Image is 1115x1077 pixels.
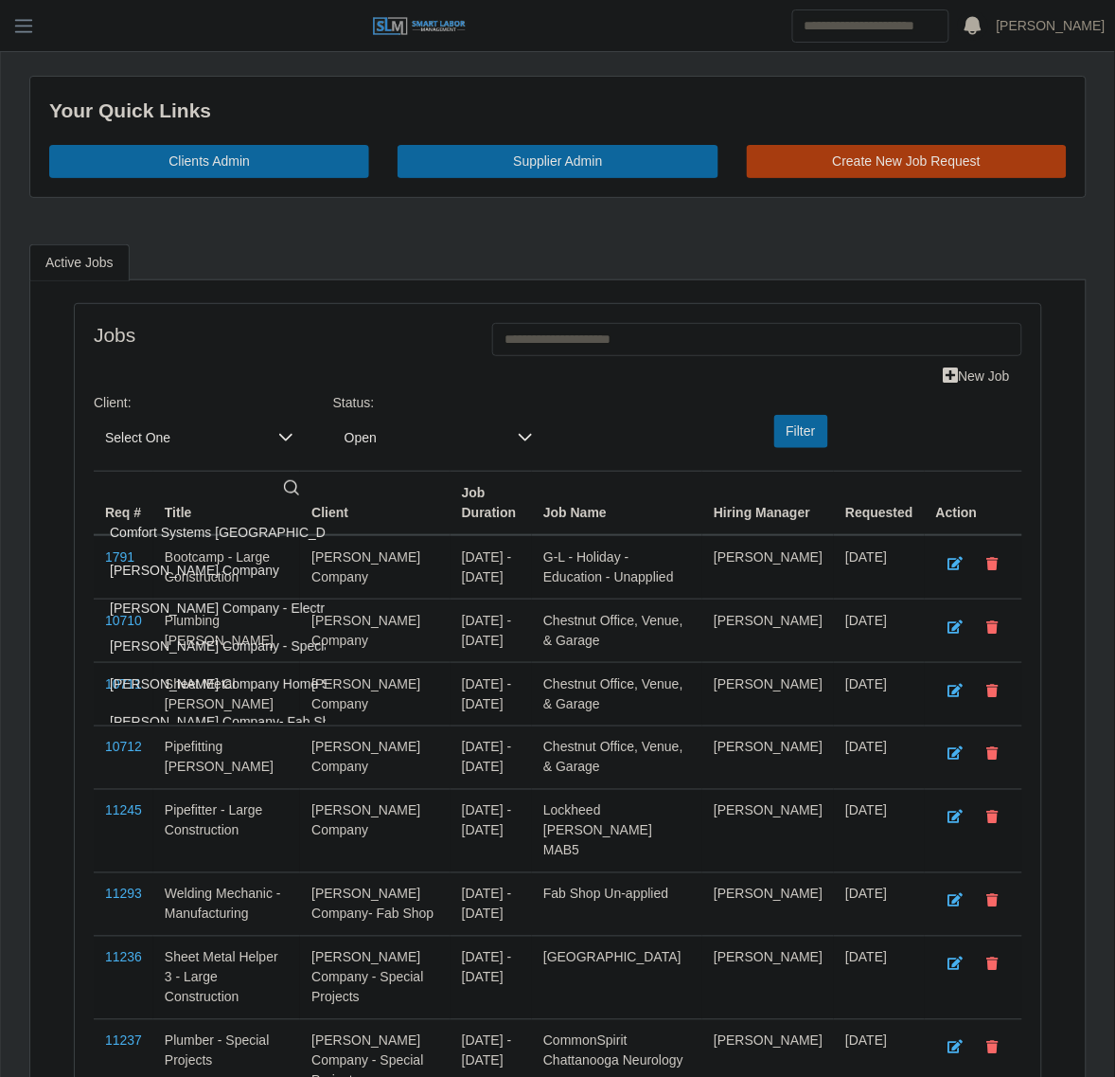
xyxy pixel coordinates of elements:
label: Status: [333,393,375,413]
a: 10712 [105,740,142,755]
li: Lee Company Home Services [98,666,514,702]
td: Chestnut Office, Venue, & Garage [532,726,702,789]
button: Filter [774,415,828,448]
li: Lee Company - Special Projects [98,628,514,664]
td: [DATE] - [DATE] [451,662,532,726]
span: [PERSON_NAME] Company - Electrical [110,599,345,619]
td: Pipefitter - Large Construction [153,789,300,872]
span: [PERSON_NAME] Company - Special Projects [110,637,386,656]
td: Lockheed [PERSON_NAME] MAB5 [532,789,702,872]
a: Create New Job Request [747,145,1067,178]
td: [PERSON_NAME] [702,936,834,1019]
td: [DATE] [834,599,925,662]
a: Supplier Admin [398,145,717,178]
li: Comfort Systems USA - Central TX [98,514,514,550]
td: Fab Shop Un-applied [532,872,702,936]
th: Action [925,471,1022,535]
th: Client [300,471,451,535]
h4: Jobs [94,323,464,347]
td: Chestnut Office, Venue, & Garage [532,662,702,726]
td: [DATE] - [DATE] [451,789,532,872]
a: 11237 [105,1033,142,1049]
td: [DATE] - [DATE] [451,872,532,936]
input: Search [792,9,949,43]
a: [PERSON_NAME] [997,16,1106,36]
a: Active Jobs [29,244,130,281]
td: [DATE] - [DATE] [451,936,532,1019]
div: Your Quick Links [49,96,1067,126]
td: [PERSON_NAME] [702,599,834,662]
th: Job Duration [451,471,532,535]
td: Chestnut Office, Venue, & Garage [532,599,702,662]
td: [DATE] [834,662,925,726]
td: [DATE] - [DATE] [451,599,532,662]
span: Open [333,421,506,456]
td: [GEOGRAPHIC_DATA] [532,936,702,1019]
td: [PERSON_NAME] [702,789,834,872]
span: Comfort Systems [GEOGRAPHIC_DATA] - [GEOGRAPHIC_DATA] [110,523,503,543]
span: [PERSON_NAME] Company [110,561,279,581]
td: [PERSON_NAME] Company - Special Projects [300,936,451,1019]
label: Client: [94,393,132,413]
td: [PERSON_NAME] [702,872,834,936]
td: [DATE] - [DATE] [451,535,532,600]
span: [PERSON_NAME] Company Home Services [110,674,373,694]
td: [DATE] [834,789,925,872]
td: [DATE] - [DATE] [451,726,532,789]
a: 11245 [105,803,142,818]
td: [PERSON_NAME] [702,726,834,789]
td: [PERSON_NAME] Company [300,726,451,789]
li: Lee Company- Fab Shop [98,704,514,740]
img: SLM Logo [372,16,467,37]
td: G-L - Holiday - Education - Unapplied [532,535,702,600]
td: [PERSON_NAME] Company [300,535,451,600]
td: [PERSON_NAME] Company- Fab Shop [300,872,451,936]
td: [PERSON_NAME] [702,662,834,726]
li: Lee Company - Electrical [98,590,514,626]
td: [DATE] [834,535,925,600]
td: Welding Mechanic - Manufacturing [153,872,300,936]
a: 11293 [105,887,142,902]
li: Lee Company [98,552,514,588]
td: [DATE] [834,726,925,789]
td: [DATE] [834,936,925,1019]
td: Sheet Metal Helper 3 - Large Construction [153,936,300,1019]
th: Requested [834,471,925,535]
td: [DATE] [834,872,925,936]
a: 11236 [105,950,142,965]
td: [PERSON_NAME] Company [300,599,451,662]
span: Select One [94,421,267,456]
td: Pipefitting [PERSON_NAME] [153,726,300,789]
a: Clients Admin [49,145,369,178]
td: [PERSON_NAME] [702,535,834,600]
td: [PERSON_NAME] Company [300,789,451,872]
span: [PERSON_NAME] Company- Fab Shop [110,712,345,732]
td: [PERSON_NAME] Company [300,662,451,726]
a: New Job [931,360,1022,393]
th: Job Name [532,471,702,535]
th: Hiring Manager [702,471,834,535]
